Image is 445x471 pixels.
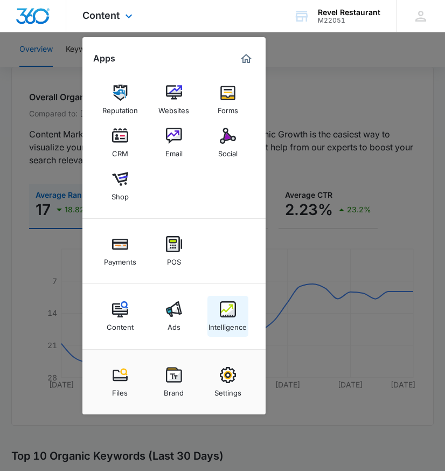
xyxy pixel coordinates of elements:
[154,231,194,272] a: POS
[104,252,136,266] div: Payments
[100,296,141,337] a: Content
[154,362,194,403] a: Brand
[100,165,141,206] a: Shop
[82,10,120,21] span: Content
[100,122,141,163] a: CRM
[100,231,141,272] a: Payments
[167,252,181,266] div: POS
[165,144,183,158] div: Email
[112,383,128,397] div: Files
[112,187,129,201] div: Shop
[154,122,194,163] a: Email
[207,296,248,337] a: Intelligence
[93,53,115,64] h2: Apps
[158,101,189,115] div: Websites
[208,317,247,331] div: Intelligence
[164,383,184,397] div: Brand
[100,362,141,403] a: Files
[107,317,134,331] div: Content
[154,296,194,337] a: Ads
[100,79,141,120] a: Reputation
[154,79,194,120] a: Websites
[102,101,138,115] div: Reputation
[214,383,241,397] div: Settings
[207,362,248,403] a: Settings
[168,317,180,331] div: Ads
[218,144,238,158] div: Social
[207,122,248,163] a: Social
[318,17,380,24] div: account id
[318,8,380,17] div: account name
[238,50,255,67] a: Marketing 360® Dashboard
[207,79,248,120] a: Forms
[218,101,238,115] div: Forms
[112,144,128,158] div: CRM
